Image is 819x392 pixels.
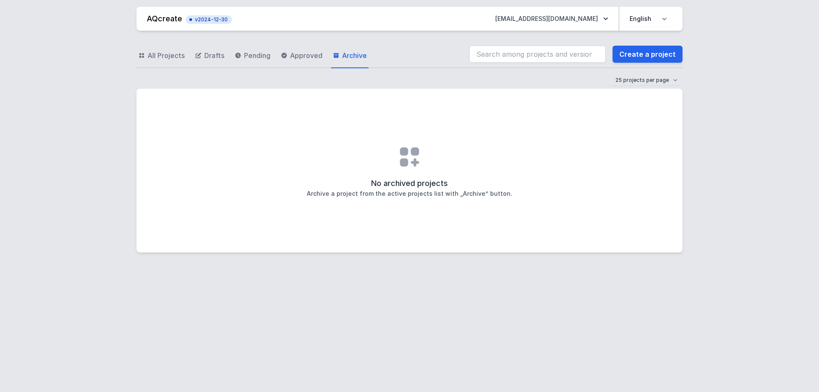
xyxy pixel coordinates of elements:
span: v2024-12-30 [190,16,228,23]
a: Approved [279,44,324,68]
a: Create a project [613,46,682,63]
a: Archive [331,44,369,68]
button: v2024-12-30 [186,14,232,24]
a: AQcreate [147,14,182,23]
a: All Projects [136,44,186,68]
button: [EMAIL_ADDRESS][DOMAIN_NAME] [488,11,615,26]
select: Choose language [624,11,672,26]
h3: Archive a project from the active projects list with „Archive” button. [307,189,512,198]
h2: No archived projects [371,177,448,189]
span: Drafts [204,50,224,61]
a: Drafts [193,44,226,68]
span: Approved [290,50,322,61]
span: Archive [342,50,367,61]
span: All Projects [148,50,185,61]
a: Pending [233,44,272,68]
span: Pending [244,50,270,61]
input: Search among projects and versions... [469,46,606,63]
